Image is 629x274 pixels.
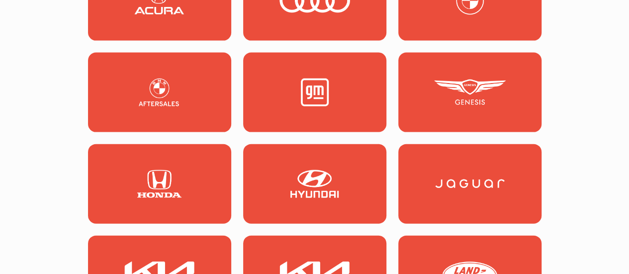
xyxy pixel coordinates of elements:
[124,170,195,198] img: Honda
[279,170,351,198] img: Hyundai
[434,79,506,106] img: Genesis
[124,79,195,106] img: BMW Fixed Ops
[434,170,506,198] img: Jaguar
[279,79,351,106] img: General Motors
